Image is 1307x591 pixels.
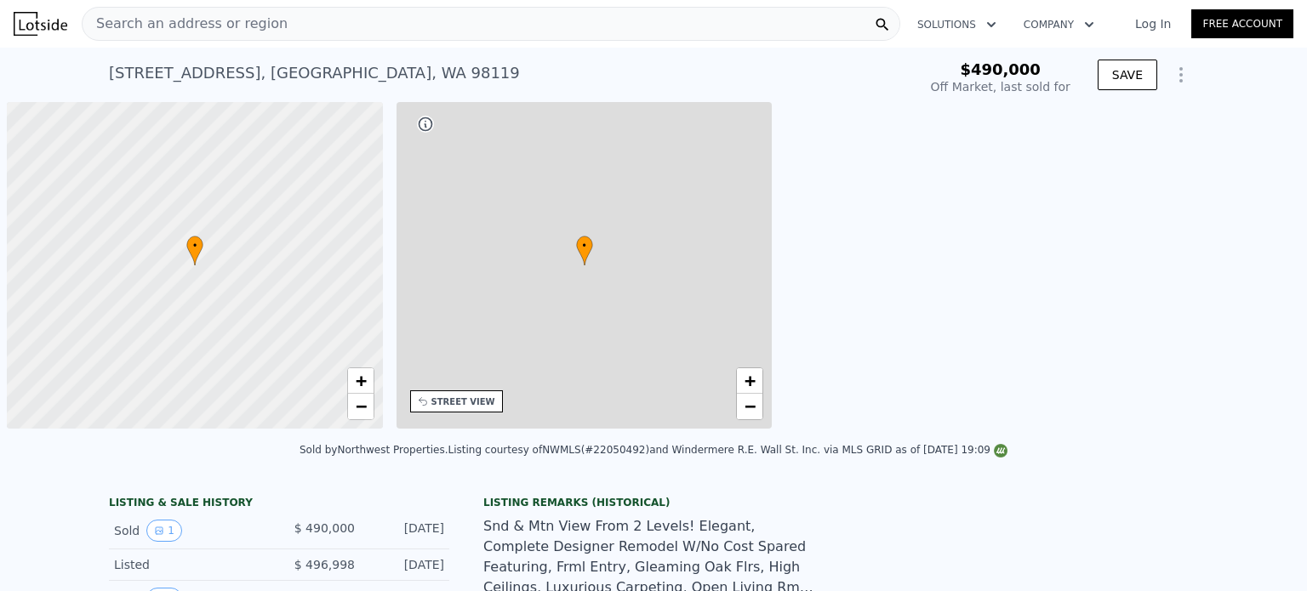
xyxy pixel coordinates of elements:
[931,78,1070,95] div: Off Market, last sold for
[960,60,1041,78] span: $490,000
[109,496,449,513] div: LISTING & SALE HISTORY
[355,395,366,417] span: −
[1164,58,1198,92] button: Show Options
[904,9,1010,40] button: Solutions
[294,521,355,535] span: $ 490,000
[745,370,756,391] span: +
[737,394,762,419] a: Zoom out
[186,238,203,253] span: •
[300,444,448,456] div: Sold by Northwest Properties .
[146,520,182,542] button: View historical data
[348,394,374,419] a: Zoom out
[576,236,593,265] div: •
[14,12,67,36] img: Lotside
[448,444,1007,456] div: Listing courtesy of NWMLS (#22050492) and Windermere R.E. Wall St. Inc. via MLS GRID as of [DATE]...
[1010,9,1108,40] button: Company
[737,368,762,394] a: Zoom in
[294,558,355,571] span: $ 496,998
[745,395,756,417] span: −
[576,238,593,253] span: •
[1115,15,1191,32] a: Log In
[114,556,265,573] div: Listed
[368,520,444,542] div: [DATE]
[355,370,366,391] span: +
[114,520,265,542] div: Sold
[186,236,203,265] div: •
[994,444,1007,457] img: NWMLS Logo
[431,395,495,408] div: STREET VIEW
[1098,60,1157,90] button: SAVE
[83,14,288,34] span: Search an address or region
[368,556,444,573] div: [DATE]
[348,368,374,394] a: Zoom in
[483,496,824,509] div: Listing Remarks (Historical)
[109,61,520,85] div: [STREET_ADDRESS] , [GEOGRAPHIC_DATA] , WA 98119
[1191,9,1293,38] a: Free Account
